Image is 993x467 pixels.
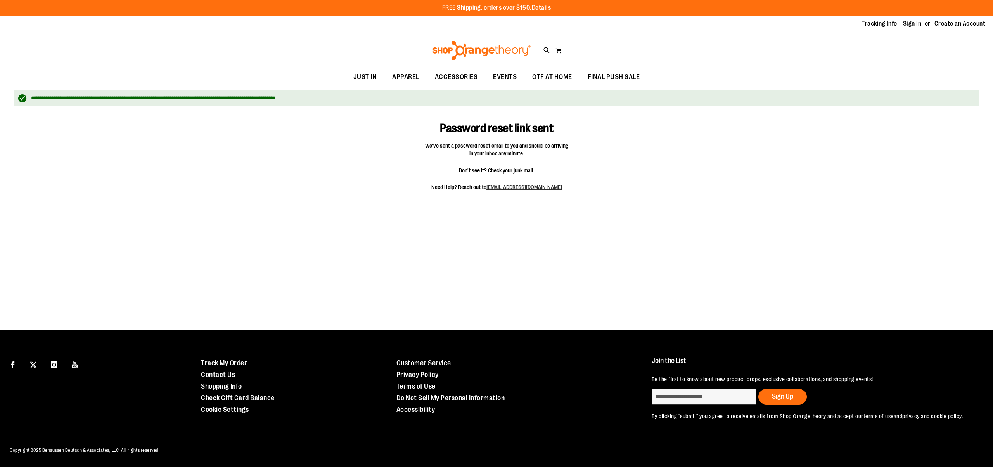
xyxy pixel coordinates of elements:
[431,41,532,60] img: Shop Orangetheory
[425,142,568,157] span: We've sent a password reset email to you and should be arriving in your inbox any minute.
[396,406,435,413] a: Accessibility
[396,394,505,402] a: Do Not Sell My Personal Information
[772,392,793,400] span: Sign Up
[425,183,568,191] span: Need Help? Reach out to
[758,389,807,405] button: Sign Up
[903,19,922,28] a: Sign In
[201,371,235,378] a: Contact Us
[201,394,275,402] a: Check Gift Card Balance
[201,359,247,367] a: Track My Order
[934,19,986,28] a: Create an Account
[485,68,524,86] a: EVENTS
[396,371,439,378] a: Privacy Policy
[346,68,385,86] a: JUST IN
[10,448,160,453] span: Copyright 2025 Bensussen Deutsch & Associates, LLC. All rights reserved.
[406,110,587,135] h1: Password reset link sent
[863,413,894,419] a: terms of use
[201,382,242,390] a: Shopping Info
[652,375,971,383] p: Be the first to know about new product drops, exclusive collaborations, and shopping events!
[392,68,419,86] span: APPAREL
[396,382,436,390] a: Terms of Use
[442,3,551,12] p: FREE Shipping, orders over $150.
[493,68,517,86] span: EVENTS
[532,4,551,11] a: Details
[6,357,19,371] a: Visit our Facebook page
[862,19,897,28] a: Tracking Info
[384,68,427,86] a: APPAREL
[486,184,562,190] a: [EMAIL_ADDRESS][DOMAIN_NAME]
[27,357,40,371] a: Visit our X page
[68,357,82,371] a: Visit our Youtube page
[353,68,377,86] span: JUST IN
[524,68,580,86] a: OTF AT HOME
[396,359,451,367] a: Customer Service
[652,412,971,420] p: By clicking "submit" you agree to receive emails from Shop Orangetheory and accept our and
[435,68,478,86] span: ACCESSORIES
[47,357,61,371] a: Visit our Instagram page
[902,413,963,419] a: privacy and cookie policy.
[30,361,37,368] img: Twitter
[652,389,756,405] input: enter email
[425,167,568,174] span: Don't see it? Check your junk mail.
[427,68,486,86] a: ACCESSORIES
[652,357,971,372] h4: Join the List
[201,406,249,413] a: Cookie Settings
[532,68,572,86] span: OTF AT HOME
[580,68,648,86] a: FINAL PUSH SALE
[588,68,640,86] span: FINAL PUSH SALE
